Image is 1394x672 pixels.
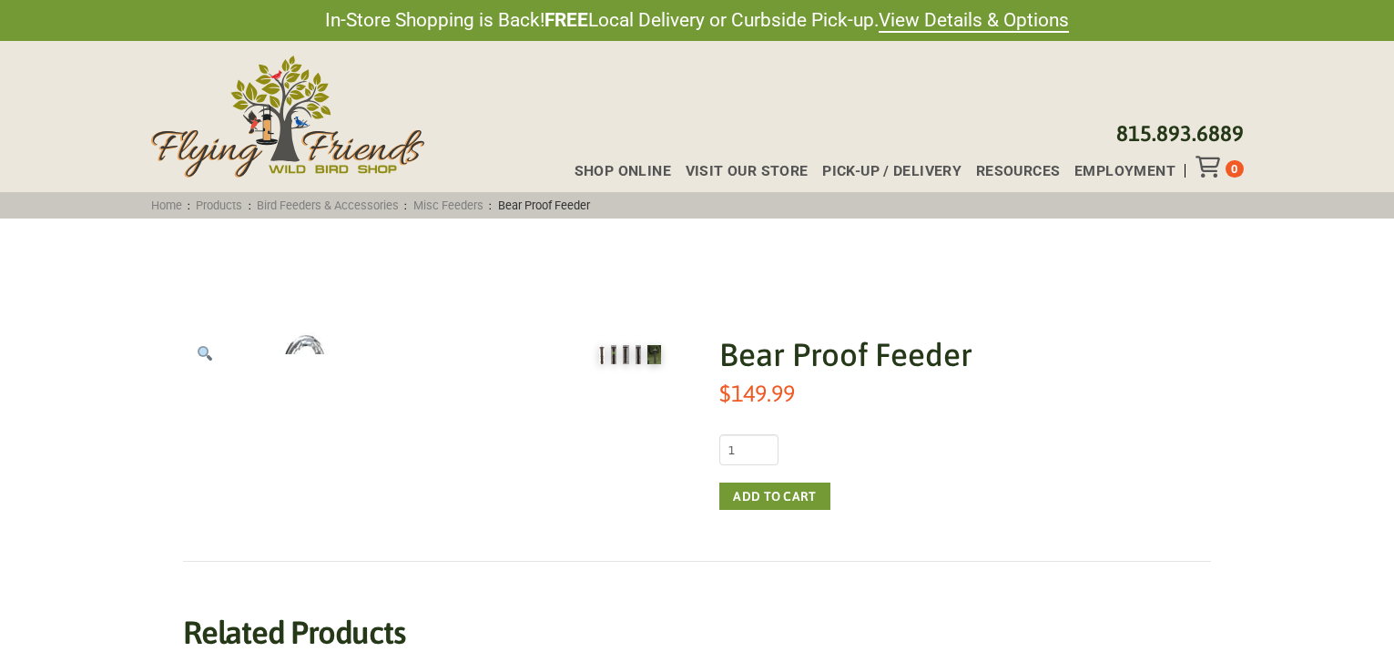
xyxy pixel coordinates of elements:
[1116,121,1244,146] a: 815.893.6889
[1074,164,1175,178] span: Employment
[719,380,731,406] span: $
[492,199,595,212] span: Bear Proof Feeder
[686,164,809,178] span: Visit Our Store
[575,164,671,178] span: Shop Online
[560,164,671,178] a: Shop Online
[808,164,962,178] a: Pick-up / Delivery
[719,434,778,465] input: Product quantity
[183,332,227,376] a: View full-screen image gallery
[611,345,616,364] img: Bear Proof Feeder - Image 2
[671,164,809,178] a: Visit Our Store
[407,199,489,212] a: Misc Feeders
[198,346,212,361] img: 🔍
[1196,156,1226,178] div: Toggle Off Canvas Content
[636,345,641,364] img: Bear Proof Feeder - Image 4
[879,9,1069,33] a: View Details & Options
[325,7,1069,34] span: In-Store Shopping is Back! Local Delivery or Curbside Pick-up.
[145,199,188,212] a: Home
[962,164,1060,178] a: Resources
[719,380,795,406] bdi: 149.99
[599,345,605,364] img: Bear Proof Feeder
[976,164,1061,178] span: Resources
[151,56,424,178] img: Flying Friends Wild Bird Shop Logo
[544,9,588,31] strong: FREE
[145,199,595,212] span: : : : :
[183,613,1211,651] h2: Related products
[822,164,962,178] span: Pick-up / Delivery
[647,345,662,364] img: Bear Proof Feeder - Image 5
[190,199,249,212] a: Products
[251,199,405,212] a: Bird Feeders & Accessories
[1231,162,1237,176] span: 0
[719,483,829,510] button: Add to cart
[1060,164,1175,178] a: Employment
[719,332,1210,377] h1: Bear Proof Feeder
[623,345,629,364] img: Bear Proof Feeder - Image 3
